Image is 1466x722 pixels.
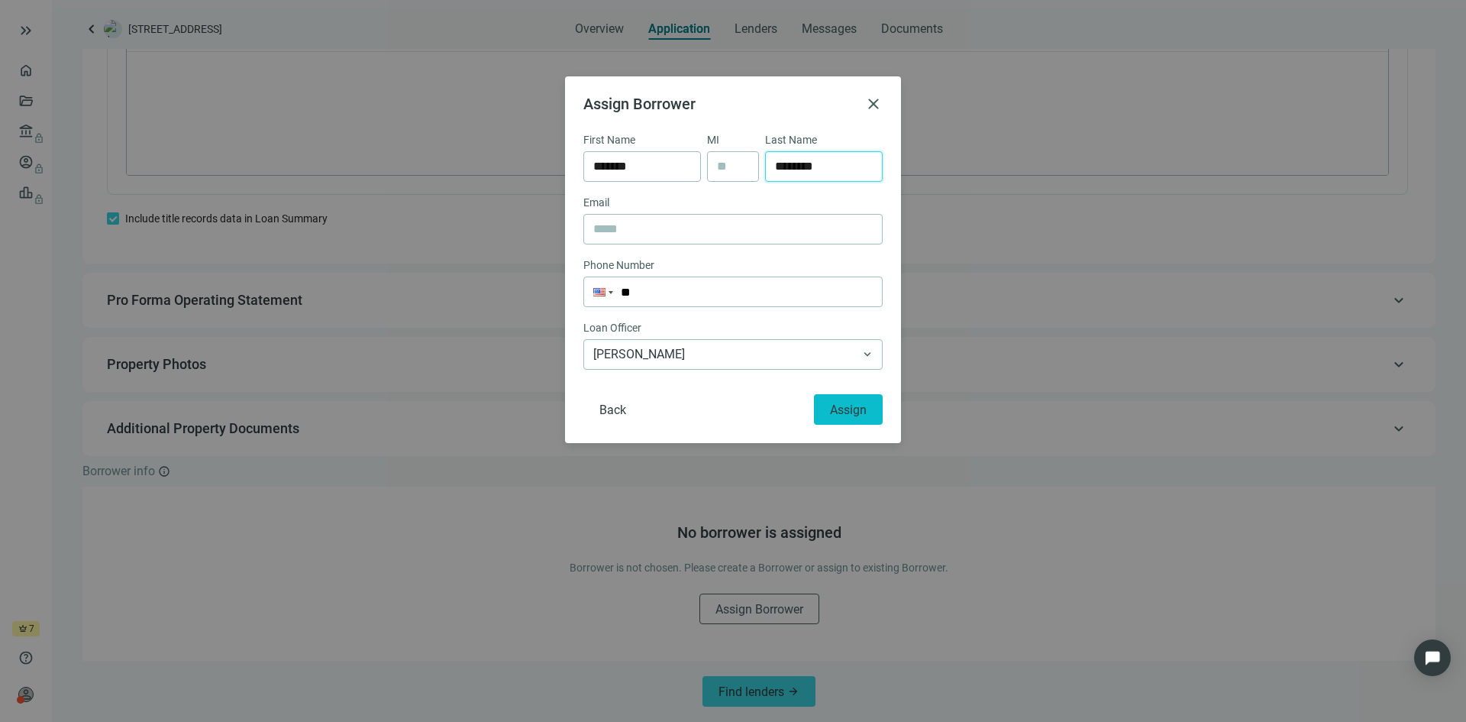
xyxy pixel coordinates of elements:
span: Loan Officer [583,319,641,336]
div: United States: + 1 [584,277,613,306]
span: John Barbato [593,340,873,369]
span: MI [707,131,719,148]
span: Assign [830,403,867,417]
button: Back [583,394,642,425]
span: Phone Number [583,257,654,274]
span: Back [599,403,626,417]
button: Assign [814,394,883,425]
div: Open Intercom Messenger [1414,639,1451,676]
span: First Name [583,131,635,148]
button: close [864,95,883,113]
body: Rich Text Area. Press ALT-0 for help. [12,12,1249,28]
span: Last Name [765,131,817,148]
span: Email [583,194,609,211]
span: Assign Borrower [583,95,696,113]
